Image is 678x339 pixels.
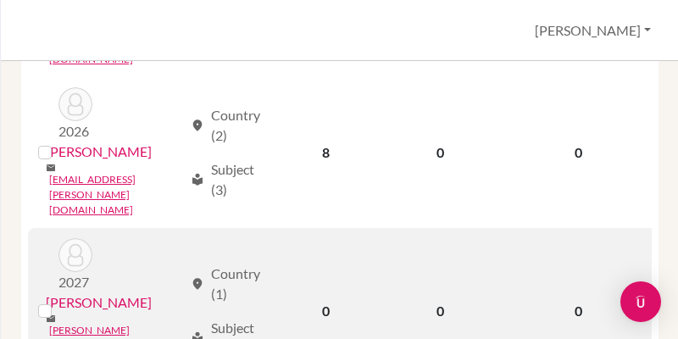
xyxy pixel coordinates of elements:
span: location_on [191,119,204,132]
span: mail [46,163,56,173]
img: Argote, Ian [58,87,92,121]
a: [PERSON_NAME] [46,142,152,162]
div: Country (1) [191,264,260,304]
p: 2027 [58,272,92,292]
span: mail [46,314,56,324]
div: Country (2) [191,105,260,146]
a: [PERSON_NAME] [46,292,152,313]
span: location_on [191,277,204,291]
td: 8 [270,77,381,228]
button: [PERSON_NAME] [527,14,659,47]
img: Arnez, Benjamin [58,238,92,272]
p: 2026 [58,121,92,142]
td: 0 [381,77,498,228]
span: local_library [191,173,204,186]
p: 0 [508,142,648,163]
div: Subject (3) [191,159,260,200]
a: [EMAIL_ADDRESS][PERSON_NAME][DOMAIN_NAME] [49,172,183,218]
p: 0 [508,301,648,321]
div: Open Intercom Messenger [620,281,661,322]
